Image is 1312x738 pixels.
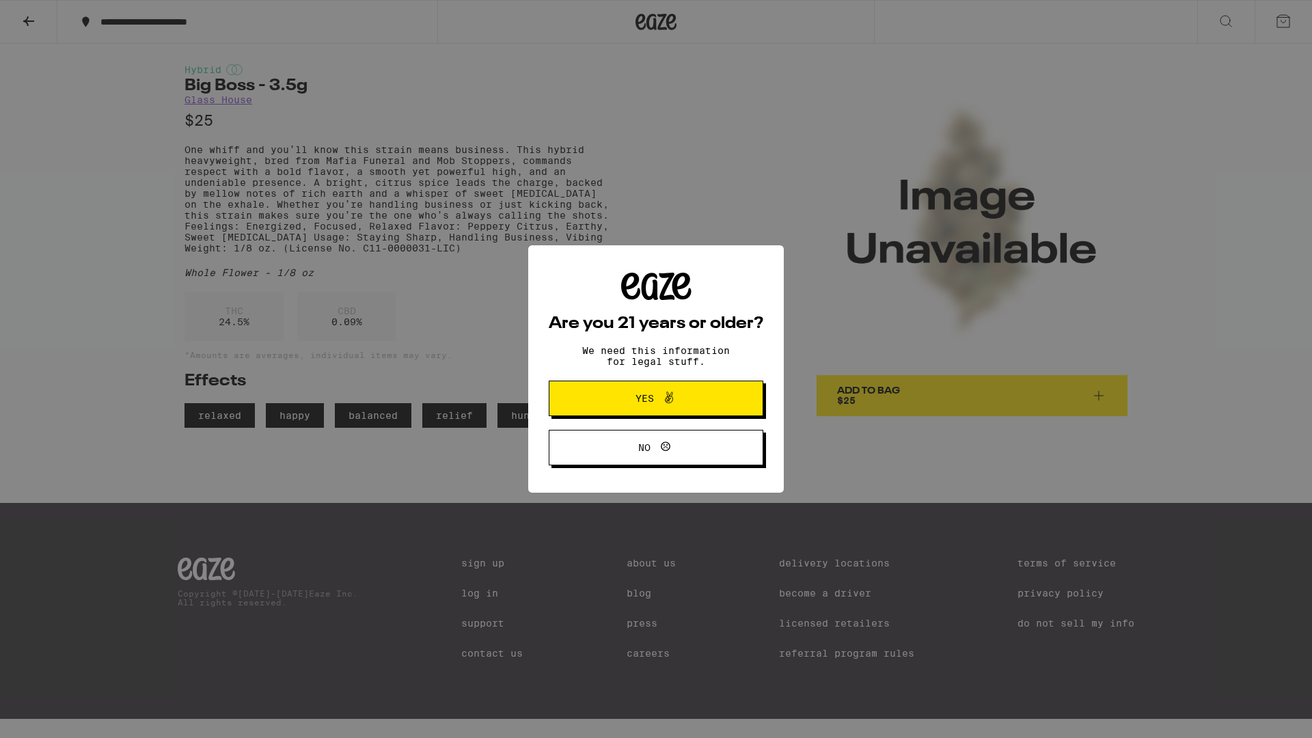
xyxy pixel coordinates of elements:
button: Yes [549,381,763,416]
button: No [549,430,763,465]
h2: Are you 21 years or older? [549,316,763,332]
span: Yes [635,394,654,403]
span: No [638,443,651,452]
p: We need this information for legal stuff. [571,345,741,367]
